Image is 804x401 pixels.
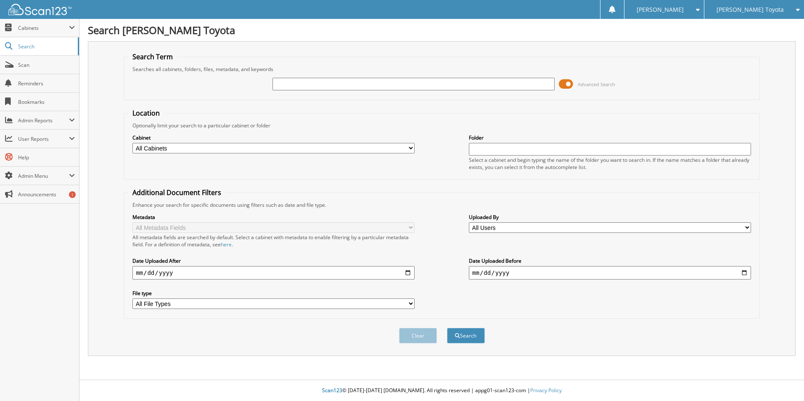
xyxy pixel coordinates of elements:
[18,80,75,87] span: Reminders
[469,214,751,221] label: Uploaded By
[18,24,69,32] span: Cabinets
[132,266,415,280] input: start
[221,241,232,248] a: here
[18,43,74,50] span: Search
[469,156,751,171] div: Select a cabinet and begin typing the name of the folder you want to search in. If the name match...
[469,257,751,264] label: Date Uploaded Before
[447,328,485,343] button: Search
[18,117,69,124] span: Admin Reports
[578,81,615,87] span: Advanced Search
[69,191,76,198] div: 1
[18,172,69,179] span: Admin Menu
[128,66,755,73] div: Searches all cabinets, folders, files, metadata, and keywords
[530,387,562,394] a: Privacy Policy
[399,328,437,343] button: Clear
[8,4,71,15] img: scan123-logo-white.svg
[128,108,164,118] legend: Location
[132,214,415,221] label: Metadata
[469,266,751,280] input: end
[637,7,684,12] span: [PERSON_NAME]
[79,380,804,401] div: © [DATE]-[DATE] [DOMAIN_NAME]. All rights reserved | appg01-scan123-com |
[18,154,75,161] span: Help
[132,234,415,248] div: All metadata fields are searched by default. Select a cabinet with metadata to enable filtering b...
[88,23,796,37] h1: Search [PERSON_NAME] Toyota
[128,52,177,61] legend: Search Term
[322,387,342,394] span: Scan123
[132,257,415,264] label: Date Uploaded After
[717,7,784,12] span: [PERSON_NAME] Toyota
[132,290,415,297] label: File type
[132,134,415,141] label: Cabinet
[18,98,75,106] span: Bookmarks
[128,201,755,208] div: Enhance your search for specific documents using filters such as date and file type.
[469,134,751,141] label: Folder
[18,191,75,198] span: Announcements
[128,122,755,129] div: Optionally limit your search to a particular cabinet or folder
[18,135,69,142] span: User Reports
[128,188,225,197] legend: Additional Document Filters
[18,61,75,69] span: Scan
